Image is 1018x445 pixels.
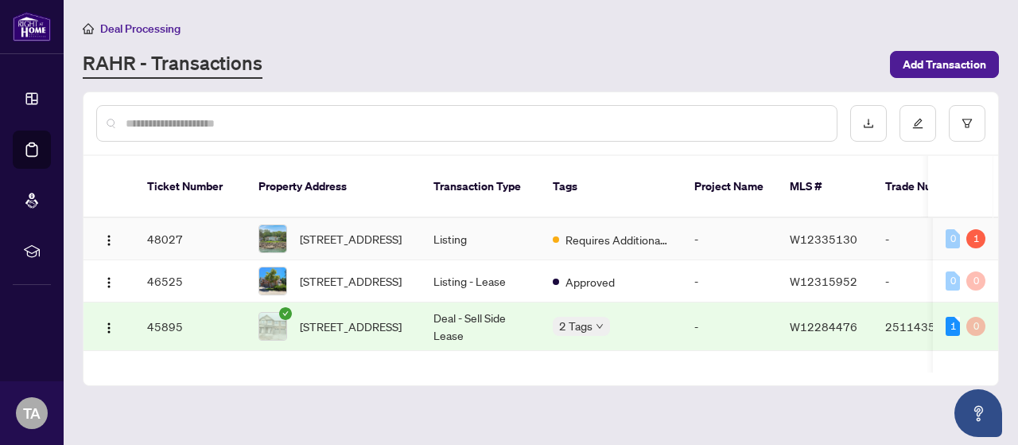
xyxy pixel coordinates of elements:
td: 48027 [134,218,246,260]
span: check-circle [279,307,292,320]
a: RAHR - Transactions [83,50,262,79]
span: Deal Processing [100,21,181,36]
button: Logo [96,314,122,339]
span: Requires Additional Docs [565,231,669,248]
button: download [850,105,887,142]
div: 1 [946,317,960,336]
td: Listing - Lease [421,260,540,303]
span: W12335130 [790,232,857,246]
td: Listing [421,218,540,260]
span: Add Transaction [903,52,986,77]
span: home [83,23,94,34]
td: - [872,218,984,260]
th: Trade Number [872,156,984,218]
span: edit [912,118,923,129]
button: Logo [96,226,122,252]
span: filter [962,118,973,129]
div: 0 [946,229,960,248]
span: TA [23,402,41,424]
span: [STREET_ADDRESS] [300,272,402,290]
td: 2511435 [872,303,984,351]
td: - [682,260,777,303]
div: 0 [966,317,985,336]
td: 45895 [134,303,246,351]
button: Add Transaction [890,51,999,78]
span: W12284476 [790,319,857,334]
span: [STREET_ADDRESS] [300,230,402,248]
td: Deal - Sell Side Lease [421,303,540,351]
button: filter [949,105,985,142]
th: Ticket Number [134,156,246,218]
th: Property Address [246,156,421,218]
img: Logo [103,322,115,334]
div: 0 [946,271,960,291]
th: MLS # [777,156,872,218]
button: Open asap [954,389,1002,437]
span: [STREET_ADDRESS] [300,318,402,335]
td: - [682,303,777,351]
span: 2 Tags [559,317,593,335]
img: thumbnail-img [259,313,286,340]
th: Tags [540,156,682,218]
th: Transaction Type [421,156,540,218]
span: down [596,322,604,330]
th: Project Name [682,156,777,218]
button: Logo [96,268,122,294]
img: Logo [103,234,115,247]
span: W12315952 [790,274,857,288]
img: thumbnail-img [259,225,286,252]
span: Approved [565,273,615,291]
img: logo [13,12,51,41]
button: edit [899,105,936,142]
div: 1 [966,229,985,248]
td: 46525 [134,260,246,303]
div: 0 [966,271,985,291]
img: Logo [103,276,115,289]
td: - [682,218,777,260]
img: thumbnail-img [259,267,286,295]
td: - [872,260,984,303]
span: download [863,118,874,129]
